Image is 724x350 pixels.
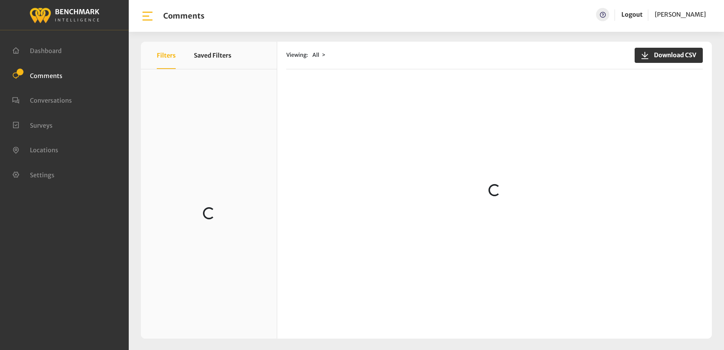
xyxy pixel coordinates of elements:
span: All [312,52,319,58]
span: Viewing: [286,51,308,59]
a: Logout [621,8,643,21]
img: benchmark [29,6,100,24]
a: Dashboard [12,46,62,54]
a: Comments [12,71,62,79]
span: [PERSON_NAME] [655,11,706,18]
a: Settings [12,170,55,178]
h1: Comments [163,11,204,20]
a: [PERSON_NAME] [655,8,706,21]
a: Conversations [12,96,72,103]
a: Surveys [12,121,53,128]
span: Comments [30,72,62,79]
span: Conversations [30,97,72,104]
button: Download CSV [635,48,703,63]
span: Dashboard [30,47,62,55]
span: Surveys [30,121,53,129]
a: Locations [12,145,58,153]
a: Logout [621,11,643,18]
span: Settings [30,171,55,178]
button: Saved Filters [194,42,231,69]
span: Locations [30,146,58,154]
span: Download CSV [649,50,696,59]
img: bar [141,9,154,23]
button: Filters [157,42,176,69]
